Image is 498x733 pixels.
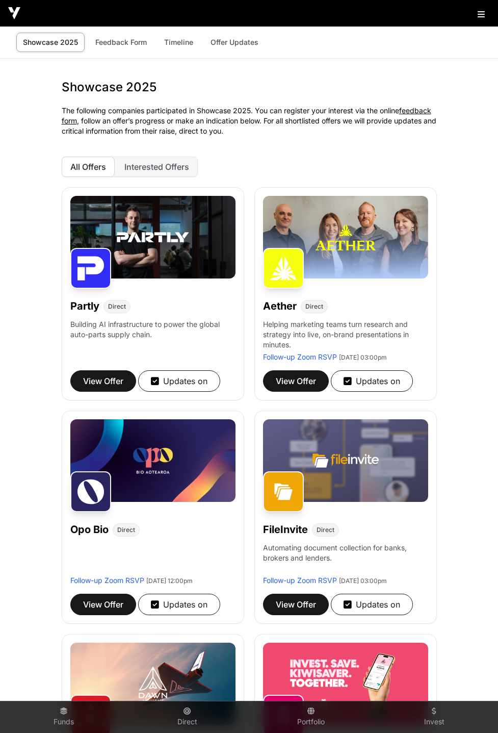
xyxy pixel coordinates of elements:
a: Funds [6,703,121,731]
span: View Offer [276,375,316,387]
h1: Showcase 2025 [62,79,437,95]
button: View Offer [263,370,329,392]
a: Invest [377,703,492,731]
h1: Aether [263,299,297,313]
span: View Offer [83,375,123,387]
span: Direct [117,526,135,534]
div: Updates on [151,375,207,387]
button: All Offers [62,157,115,177]
img: File-Invite-Banner.jpg [263,419,428,502]
a: Portfolio [253,703,369,731]
span: [DATE] 12:00pm [146,577,193,585]
span: View Offer [83,598,123,611]
p: Helping marketing teams turn research and strategy into live, on-brand presentations in minutes. [263,319,428,352]
img: FileInvite [263,471,304,512]
button: View Offer [70,594,136,615]
button: Updates on [138,370,220,392]
img: Dawn-Banner.jpg [70,643,235,725]
img: Partly-Banner.jpg [70,196,235,279]
button: View Offer [70,370,136,392]
img: Sharesies-Banner.jpg [263,643,428,725]
a: Direct [129,703,245,731]
button: View Offer [263,594,329,615]
button: Updates on [138,594,220,615]
h1: Partly [70,299,99,313]
img: Partly [70,248,111,289]
span: View Offer [276,598,316,611]
a: Follow-up Zoom RSVP [263,576,337,585]
div: Updates on [344,598,400,611]
a: Offer Updates [204,33,265,52]
button: Updates on [331,594,413,615]
a: Follow-up Zoom RSVP [263,352,337,361]
div: Updates on [344,375,400,387]
span: Direct [317,526,334,534]
h1: Opo Bio [70,522,109,537]
p: The following companies participated in Showcase 2025. You can register your interest via the onl... [62,106,437,136]
span: Direct [108,302,126,311]
h1: FileInvite [263,522,308,537]
img: Opo-Bio-Banner.jpg [70,419,235,502]
img: Aether-Banner.jpg [263,196,428,279]
span: All Offers [70,162,106,172]
img: Icehouse Ventures Logo [8,7,20,19]
a: Showcase 2025 [16,33,85,52]
p: Automating document collection for banks, brokers and lenders. [263,543,428,575]
img: Aether [263,248,304,289]
img: Opo Bio [70,471,111,512]
a: Timeline [158,33,200,52]
button: Interested Offers [116,157,198,177]
div: Updates on [151,598,207,611]
span: Direct [305,302,323,311]
span: Interested Offers [124,162,189,172]
a: Follow-up Zoom RSVP [70,576,144,585]
p: Building AI infrastructure to power the global auto-parts supply chain. [70,319,235,352]
span: [DATE] 03:00pm [339,577,387,585]
a: Feedback Form [89,33,153,52]
span: [DATE] 03:00pm [339,353,387,361]
button: Updates on [331,370,413,392]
